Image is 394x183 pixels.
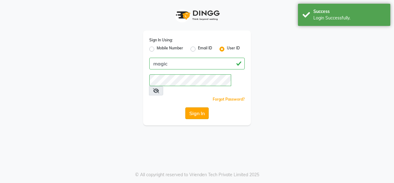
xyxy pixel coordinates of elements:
input: Username [149,74,231,86]
img: logo1.svg [172,6,222,24]
label: User ID [227,45,240,53]
a: Forgot Password? [213,97,245,102]
button: Sign In [185,107,209,119]
div: Success [313,8,386,15]
div: Login Successfully. [313,15,386,21]
label: Email ID [198,45,212,53]
label: Sign In Using: [149,37,173,43]
label: Mobile Number [157,45,183,53]
input: Username [149,58,245,69]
